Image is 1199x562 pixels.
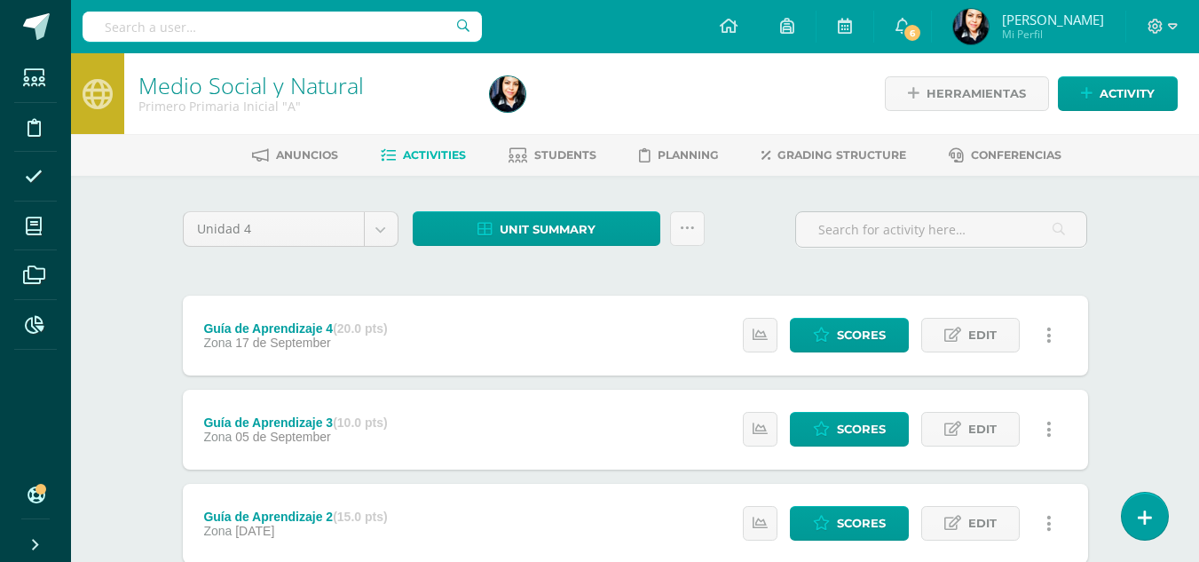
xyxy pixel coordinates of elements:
span: Unit summary [500,213,596,246]
a: Scores [790,412,909,447]
a: Herramientas [885,76,1049,111]
span: 17 de September [235,336,330,350]
div: Guía de Aprendizaje 3 [203,416,387,430]
span: Edit [968,319,997,352]
a: Activities [381,141,466,170]
img: 40a78f1f58f45e25bd73882cb4db0d92.png [953,9,989,44]
input: Search a user… [83,12,482,42]
span: Mi Perfil [1002,27,1104,42]
a: Students [509,141,596,170]
span: Unidad 4 [197,212,351,246]
span: Scores [837,413,886,446]
span: Activity [1100,77,1155,110]
span: Grading structure [777,148,906,162]
div: Primero Primaria Inicial 'A' [138,98,469,115]
span: Planning [658,148,719,162]
a: Scores [790,318,909,352]
strong: (15.0 pts) [333,510,387,524]
span: Zona [203,336,232,350]
h1: Medio Social y Natural [138,73,469,98]
span: Edit [968,507,997,540]
span: 05 de September [235,430,330,444]
input: Search for activity here… [796,212,1086,247]
strong: (10.0 pts) [333,416,387,430]
strong: (20.0 pts) [333,321,387,336]
a: Planning [639,141,719,170]
span: Scores [837,507,886,540]
a: Grading structure [761,141,906,170]
a: Scores [790,506,909,541]
a: Medio Social y Natural [138,70,364,100]
a: Unidad 4 [184,212,398,246]
a: Unit summary [413,211,660,246]
span: Activities [403,148,466,162]
span: Zona [203,430,232,444]
span: Herramientas [927,77,1026,110]
img: 40a78f1f58f45e25bd73882cb4db0d92.png [490,76,525,112]
span: Edit [968,413,997,446]
span: [PERSON_NAME] [1002,11,1104,28]
a: Conferencias [949,141,1061,170]
span: Zona [203,524,232,538]
span: 6 [903,23,922,43]
span: Scores [837,319,886,352]
div: Guía de Aprendizaje 2 [203,510,387,524]
span: Conferencias [971,148,1061,162]
span: [DATE] [235,524,274,538]
a: Activity [1058,76,1178,111]
div: Guía de Aprendizaje 4 [203,321,387,336]
span: Students [534,148,596,162]
span: Anuncios [276,148,338,162]
a: Anuncios [252,141,338,170]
